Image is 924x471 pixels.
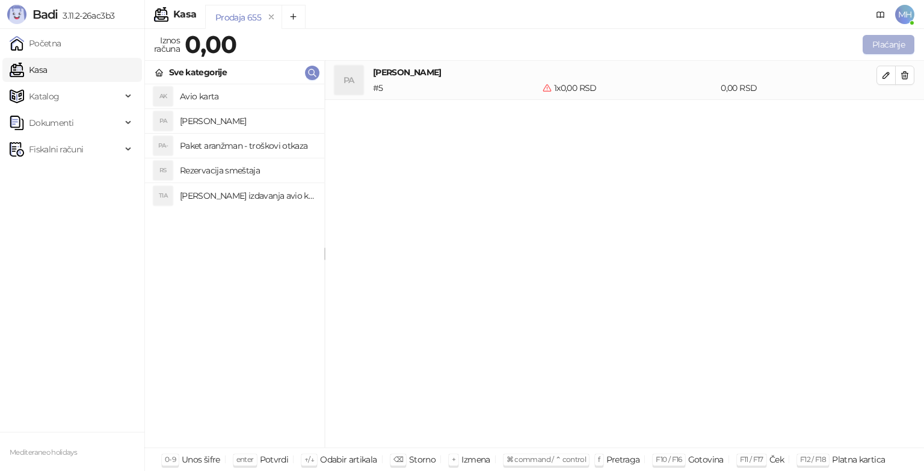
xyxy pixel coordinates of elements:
h4: Paket aranžman - troškovi otkaza [180,136,315,155]
a: Kasa [10,58,47,82]
div: Platna kartica [832,452,885,467]
span: Katalog [29,84,60,108]
span: Badi [32,7,58,22]
div: Gotovina [688,452,724,467]
h4: Avio karta [180,87,315,106]
div: Sve kategorije [169,66,227,79]
span: ⌫ [393,455,403,464]
div: Potvrdi [260,452,289,467]
div: PA- [153,136,173,155]
div: PA [334,66,363,95]
strong: 0,00 [185,30,236,59]
a: Početna [10,31,61,55]
div: AK [153,87,173,106]
div: Storno [409,452,436,467]
div: 1 x 0,00 RSD [540,81,719,95]
div: Izmena [461,452,490,467]
h4: [PERSON_NAME] [180,111,315,131]
img: Logo [7,5,26,24]
div: Odabir artikala [320,452,377,467]
h4: [PERSON_NAME] izdavanja avio karta [180,186,315,205]
small: Mediteraneo holidays [10,448,77,457]
div: grid [145,84,324,448]
h4: Rezervacija smeštaja [180,161,315,180]
span: ↑/↓ [304,455,314,464]
span: + [452,455,455,464]
div: TIA [153,186,173,205]
div: Kasa [173,10,196,19]
span: F10 / F16 [656,455,682,464]
h4: [PERSON_NAME] [373,66,876,79]
div: Ček [769,452,784,467]
div: Prodaja 655 [215,11,261,24]
span: F12 / F18 [800,455,826,464]
a: Dokumentacija [871,5,890,24]
span: 0-9 [165,455,176,464]
span: MH [895,5,914,24]
span: Dokumenti [29,111,73,135]
button: Add tab [282,5,306,29]
div: Iznos računa [152,33,182,57]
button: remove [263,12,279,22]
div: PA [153,111,173,131]
span: f [598,455,600,464]
div: Pretraga [606,452,640,467]
span: 3.11.2-26ac3b3 [58,10,114,21]
button: Plaćanje [863,35,914,54]
span: enter [236,455,254,464]
div: RS [153,161,173,180]
div: 0,00 RSD [718,81,879,95]
span: ⌘ command / ⌃ control [507,455,587,464]
div: # 5 [371,81,540,95]
span: F11 / F17 [740,455,763,464]
span: Fiskalni računi [29,137,83,161]
div: Unos šifre [182,452,220,467]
